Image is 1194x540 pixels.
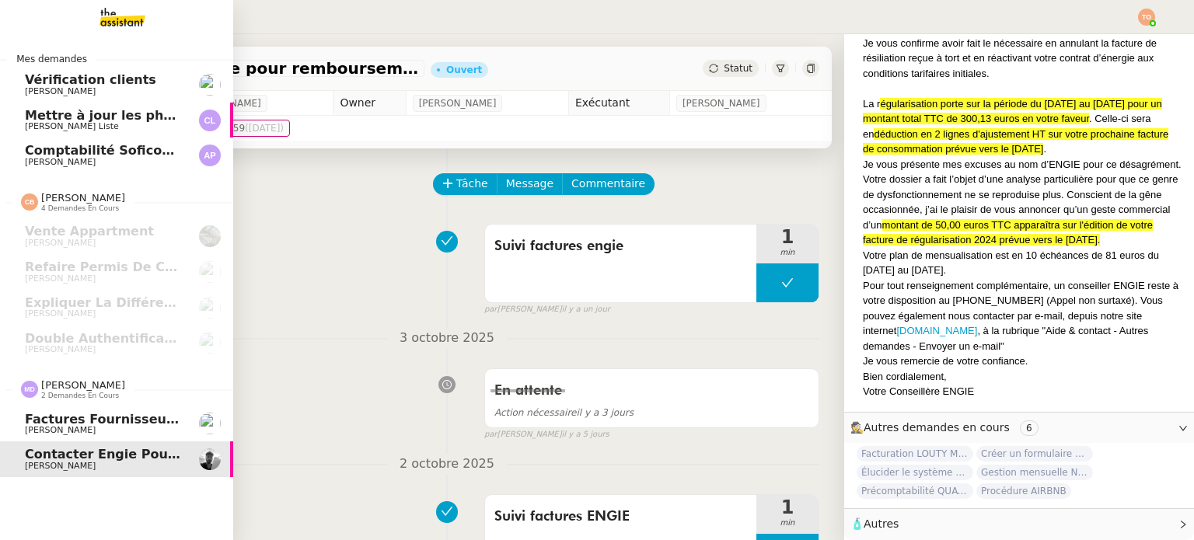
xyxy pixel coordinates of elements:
a: [DOMAIN_NAME] [896,325,977,336]
small: [PERSON_NAME] [484,303,610,316]
span: Factures fournisseurs règlement par prélèvement, CB et espèces via Pennylane - octobre 2025 [25,412,701,427]
span: Refaire permis de conduire à nouveau nom [25,260,335,274]
span: 3 octobre 2025 [387,328,507,349]
span: [PERSON_NAME] [25,308,96,319]
span: Commentaire [571,175,645,193]
div: La r . Celle-ci sera en . [863,96,1182,157]
span: Mettre à jour les photos de la [GEOGRAPHIC_DATA] [25,108,382,123]
div: Je vous remercie de votre confiance. [863,354,1182,369]
img: svg [21,193,38,211]
span: min [756,246,819,260]
img: users%2F9mvJqJUvllffspLsQzytnd0Nt4c2%2Favatar%2F82da88e3-d90d-4e39-b37d-dcb7941179ae [199,74,221,96]
span: Mes demandes [7,51,96,67]
span: [PERSON_NAME] [419,96,497,111]
span: 🕵️ [850,421,1045,434]
td: Exécutant [568,91,669,116]
span: [PERSON_NAME] [25,86,96,96]
img: svg [199,145,221,166]
span: [PERSON_NAME] [25,273,96,284]
span: [PERSON_NAME] [41,379,125,391]
span: 4 demandes en cours [41,204,119,213]
button: Commentaire [562,173,655,195]
span: il y a 5 jours [562,428,609,441]
span: Facturation LOUTY MOSAIQUE [857,446,973,462]
span: [PERSON_NAME] Liste [25,121,119,131]
nz-tag: 6 [1020,420,1039,436]
span: [PERSON_NAME] [25,461,96,471]
span: Gestion mensuelle NDF et indemnités kilométriques - septembre 2025 [976,465,1093,480]
span: Statut [724,63,752,74]
span: [PERSON_NAME] [25,344,96,354]
span: ([DATE]) [245,123,284,134]
span: Double authentification SG [25,331,215,346]
img: users%2FPVo4U3nC6dbZZPS5thQt7kGWk8P2%2Favatar%2F1516997780130.jpeg [199,261,221,283]
button: Message [497,173,563,195]
div: Votre Conseillère ENGIE [863,384,1182,399]
span: Suivi factures ENGIE [494,505,747,528]
span: Créer un formulaire en ligne esthétique [976,446,1093,462]
span: Vente appartment [25,224,154,239]
span: min [756,517,819,530]
span: [PERSON_NAME] [41,192,125,204]
span: [PERSON_NAME] [683,96,760,111]
span: Contacter Engie pour remboursement et geste commercial [25,447,444,462]
span: 1 [756,498,819,517]
img: 390d5429-d57e-4c9b-b625-ae6f09e29702 [199,225,221,247]
span: Action nécessaire [494,407,577,418]
div: Je vous confirme avoir fait le nécessaire en annulant la facture de résiliation reçue à tort et e... [863,36,1182,82]
img: users%2F9mvJqJUvllffspLsQzytnd0Nt4c2%2Favatar%2F82da88e3-d90d-4e39-b37d-dcb7941179ae [199,332,221,354]
span: [PERSON_NAME] [25,425,96,435]
span: Élucider le système de paiement assistante maternelle [857,465,973,480]
span: 1 [756,228,819,246]
span: [PERSON_NAME] [25,157,96,167]
span: Autres demandes en cours [864,421,1010,434]
span: Message [506,175,553,193]
span: Autres [864,517,899,530]
span: par [484,303,497,316]
span: Tâche [456,175,488,193]
span: Comptabilité Soficom - Septembre 2025 [25,143,305,158]
img: svg [21,381,38,398]
img: svg [1138,9,1155,26]
span: par [484,428,497,441]
span: En attente [494,384,562,398]
div: 🕵️Autres demandes en cours 6 [844,413,1194,443]
span: il y a un jour [562,303,610,316]
span: déduction en 2 lignes d'ajustement HT sur votre prochaine facture de consommation prévue vers le ... [863,128,1168,155]
img: users%2F9mvJqJUvllffspLsQzytnd0Nt4c2%2Favatar%2F82da88e3-d90d-4e39-b37d-dcb7941179ae [199,413,221,434]
span: montant de 50,00 euros TTC apparaîtra sur l'édition de votre facture de régularisation 2024 prévu... [863,219,1153,246]
span: Procédure AIRBNB [976,483,1071,499]
span: [PERSON_NAME] [25,238,96,248]
span: Précomptabilité QUATREMURS - Evénements - août 2025 [857,483,973,499]
span: Vérification clients [25,72,156,87]
div: Ouvert [446,65,482,75]
span: Contacter Engie pour remboursement et geste commercial [81,61,418,76]
span: [DATE] 23:59 [183,120,284,136]
span: Suivi factures engie [494,235,747,258]
span: 🧴 [850,517,899,530]
img: svg [199,110,221,131]
span: égularisation porte sur la période du [DATE] au [DATE] pour un montant total TTC de 300,13 euros ... [863,98,1162,125]
div: Votre plan de mensualisation est en 10 échéances de 81 euros du [DATE] au [DATE]. [863,248,1182,278]
img: users%2FrxcTinYCQST3nt3eRyMgQ024e422%2Favatar%2Fa0327058c7192f72952294e6843542370f7921c3.jpg [199,297,221,319]
span: il y a 3 jours [494,407,634,418]
span: 2 demandes en cours [41,392,119,400]
div: Bien cordialement, [863,369,1182,385]
td: Owner [333,91,406,116]
small: [PERSON_NAME] [484,428,609,441]
div: 🧴Autres [844,509,1194,539]
div: Pour tout renseignement complémentaire, un conseiller ENGIE reste à votre disposition au [PHONE_N... [863,278,1182,354]
span: 2 octobre 2025 [387,454,507,475]
span: Expliquer la différence du bulletin de salaire [25,295,347,310]
button: Tâche [433,173,497,195]
img: ee3399b4-027e-46f8-8bb8-fca30cb6f74c [199,448,221,470]
div: Je vous présente mes excuses au nom d’ENGIE pour ce désagrément. Votre dossier a fait l’objet d’u... [863,157,1182,248]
